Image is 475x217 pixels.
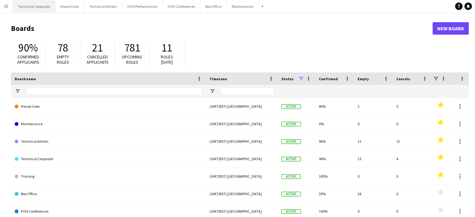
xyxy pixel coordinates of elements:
div: (GMT/BST) [GEOGRAPHIC_DATA] [206,115,278,132]
span: 90% [18,41,38,55]
input: Board name Filter Input [26,87,202,95]
div: (GMT/BST) [GEOGRAPHIC_DATA] [206,185,278,202]
span: Active [281,192,301,196]
span: Active [281,122,301,126]
div: 0 [393,168,431,185]
button: Open Filter Menu [210,88,215,94]
button: Open Filter Menu [15,88,20,94]
span: Active [281,139,301,144]
span: Status [281,76,294,81]
span: Board name [15,76,36,81]
div: 0 [354,168,393,185]
span: Empty roles [57,54,69,65]
a: House Crew [15,98,202,115]
div: 59% [315,185,354,202]
span: Empty [358,76,369,81]
a: Training [15,168,202,185]
span: Cancels [396,76,410,81]
button: Technical Corporate [13,0,55,12]
a: Maintenance [15,115,202,133]
div: (GMT/BST) [GEOGRAPHIC_DATA] [206,168,278,185]
div: 0 [393,185,431,202]
div: 100% [315,168,354,185]
div: 2 [354,98,393,115]
span: 78 [57,41,68,55]
span: Active [281,157,301,161]
span: Active [281,174,301,179]
span: Confirmed [319,76,338,81]
span: Timezone [210,76,227,81]
div: 11 [354,133,393,150]
button: Maintenance [227,0,259,12]
a: Technical Corporate [15,150,202,168]
span: Upcoming roles [122,54,142,65]
div: (GMT/BST) [GEOGRAPHIC_DATA] [206,133,278,150]
div: 4 [393,150,431,167]
span: 11 [161,41,172,55]
button: FOH Conferences [163,0,200,12]
div: 96% [315,133,354,150]
div: 0 [393,115,431,132]
div: 15 [354,150,393,167]
span: Active [281,209,301,214]
span: Confirmed applicants [17,54,39,65]
span: Active [281,104,301,109]
input: Timezone Filter Input [221,87,274,95]
div: 0% [315,115,354,132]
a: Technical Artistic [15,133,202,150]
div: (GMT/BST) [GEOGRAPHIC_DATA] [206,98,278,115]
button: Technical Artistic [84,0,122,12]
div: 0 [354,115,393,132]
div: 36 [354,185,393,202]
div: (GMT/BST) [GEOGRAPHIC_DATA] [206,150,278,167]
div: 5 [393,98,431,115]
div: 94% [315,150,354,167]
span: 21 [92,41,103,55]
span: Cancelled applicants [87,54,109,65]
button: House Crew [55,0,84,12]
a: Box Office [15,185,202,203]
a: New Board [433,22,469,35]
span: Roles [DATE] [161,54,173,65]
span: 781 [124,41,140,55]
button: Box Office [200,0,227,12]
h1: Boards [11,24,433,33]
div: 12 [393,133,431,150]
div: 86% [315,98,354,115]
button: FOH Performances [122,0,163,12]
